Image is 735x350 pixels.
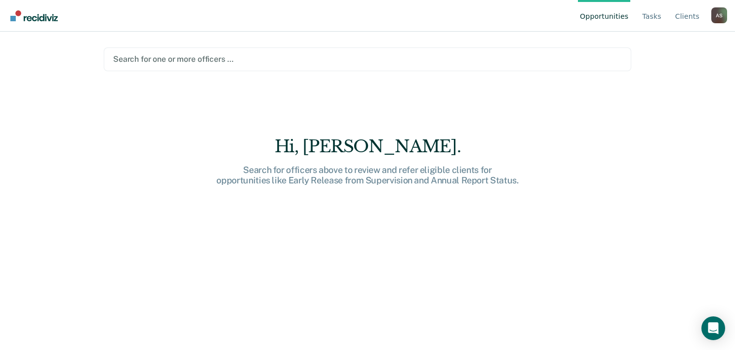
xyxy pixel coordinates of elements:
[701,316,725,340] div: Open Intercom Messenger
[209,165,526,186] div: Search for officers above to review and refer eligible clients for opportunities like Early Relea...
[711,7,727,23] button: Profile dropdown button
[10,10,58,21] img: Recidiviz
[209,136,526,157] div: Hi, [PERSON_NAME].
[711,7,727,23] div: A S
